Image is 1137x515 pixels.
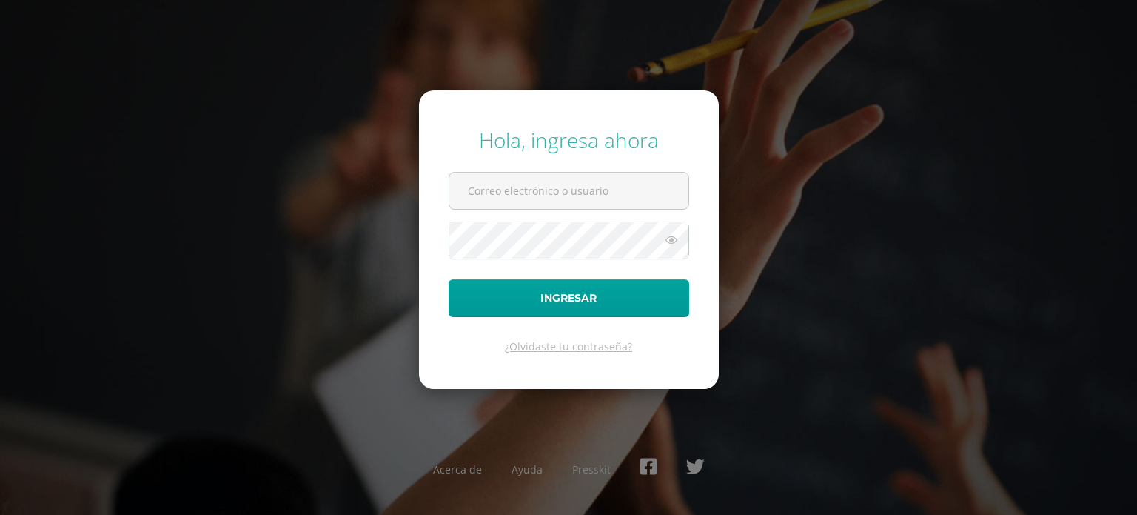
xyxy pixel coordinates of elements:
a: Acerca de [433,462,482,476]
a: Presskit [572,462,611,476]
button: Ingresar [449,279,689,317]
div: Hola, ingresa ahora [449,126,689,154]
a: ¿Olvidaste tu contraseña? [505,339,632,353]
a: Ayuda [512,462,543,476]
input: Correo electrónico o usuario [449,173,688,209]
